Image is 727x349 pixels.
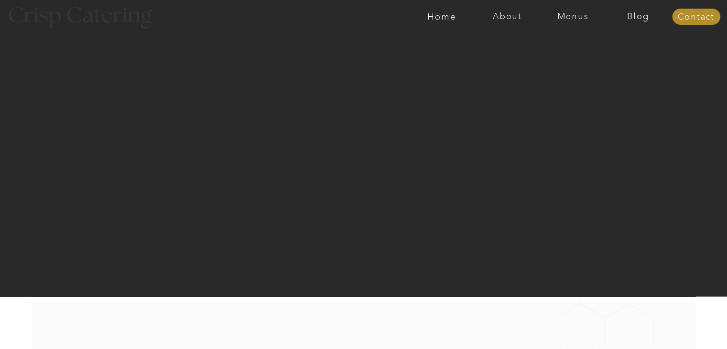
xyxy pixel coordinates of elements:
a: Menus [540,12,606,22]
a: About [475,12,540,22]
a: Contact [672,12,720,22]
a: Home [409,12,475,22]
a: Blog [606,12,671,22]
